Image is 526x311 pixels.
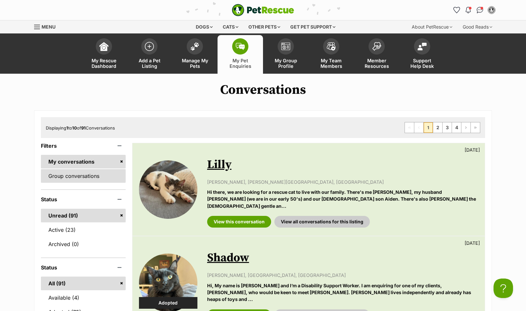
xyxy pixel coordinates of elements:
button: Notifications [463,5,473,15]
a: View this conversation [207,216,271,228]
a: Group conversations [41,169,126,183]
span: Manage My Pets [180,58,209,69]
iframe: Help Scout Beacon - Open [494,279,513,298]
p: [PERSON_NAME], [GEOGRAPHIC_DATA], [GEOGRAPHIC_DATA] [207,272,478,279]
img: manage-my-pets-icon-02211641906a0b7f246fdf0571729dbe1e7629f14944591b6c1af311fb30b64b.svg [190,42,199,51]
header: Filters [41,143,126,149]
img: pet-enquiries-icon-7e3ad2cf08bfb03b45e93fb7055b45f3efa6380592205ae92323e6603595dc1f.svg [236,43,245,50]
span: Member Resources [362,58,391,69]
span: Previous page [414,122,423,133]
span: Displaying to of Conversations [46,125,115,131]
img: logo-e224e6f780fb5917bec1dbf3a21bbac754714ae5b6737aabdf751b685950b380.svg [232,4,294,16]
p: [DATE] [465,240,480,246]
strong: 10 [72,125,77,131]
a: Page 2 [433,122,442,133]
img: member-resources-icon-8e73f808a243e03378d46382f2149f9095a855e16c252ad45f914b54edf8863c.svg [372,42,381,51]
a: My Group Profile [263,35,308,74]
a: Support Help Desk [399,35,445,74]
img: add-pet-listing-icon-0afa8454b4691262ce3f59096e99ab1cd57d4a30225e0717b998d2c9b9846f56.svg [145,42,154,51]
strong: 91 [81,125,86,131]
span: Support Help Desk [407,58,437,69]
div: Get pet support [286,20,340,33]
a: Conversations [475,5,485,15]
span: My Group Profile [271,58,300,69]
div: Cats [218,20,243,33]
ul: Account quick links [451,5,497,15]
a: My Rescue Dashboard [81,35,127,74]
span: Add a Pet Listing [135,58,164,69]
a: Add a Pet Listing [127,35,172,74]
a: Last page [471,122,480,133]
strong: 1 [66,125,68,131]
a: Page 4 [452,122,461,133]
a: Next page [461,122,470,133]
a: Available (4) [41,291,126,305]
span: My Rescue Dashboard [89,58,119,69]
img: group-profile-icon-3fa3cf56718a62981997c0bc7e787c4b2cf8bcc04b72c1350f741eb67cf2f40e.svg [281,43,290,50]
a: Unread (91) [41,209,126,222]
a: PetRescue [232,4,294,16]
div: Good Reads [458,20,497,33]
a: Lilly [207,157,232,172]
img: notifications-46538b983faf8c2785f20acdc204bb7945ddae34d4c08c2a6579f10ce5e182be.svg [466,7,471,13]
a: My conversations [41,155,126,168]
a: Page 3 [443,122,452,133]
p: Hi, My name is [PERSON_NAME] and I‘m a Disability Support Worker. I am enquiring for one of my cl... [207,282,478,303]
span: My Team Members [317,58,346,69]
a: Active (23) [41,223,126,237]
a: My Team Members [308,35,354,74]
p: Hi there, we are looking for a rescue cat to live with our family. There's me [PERSON_NAME], my h... [207,189,478,209]
span: First page [405,122,414,133]
span: My Pet Enquiries [226,58,255,69]
a: Favourites [451,5,462,15]
img: team-members-icon-5396bd8760b3fe7c0b43da4ab00e1e3bb1a5d9ba89233759b79545d2d3fc5d0d.svg [327,42,336,51]
img: chat-41dd97257d64d25036548639549fe6c8038ab92f7586957e7f3b1b290dea8141.svg [477,7,483,13]
nav: Pagination [405,122,480,133]
a: Menu [34,20,60,32]
img: help-desk-icon-fdf02630f3aa405de69fd3d07c3f3aa587a6932b1a1747fa1d2bba05be0121f9.svg [418,43,427,50]
a: Manage My Pets [172,35,218,74]
img: Eve Waugh profile pic [488,7,495,13]
a: Shadow [207,251,249,265]
div: Dogs [191,20,217,33]
img: dashboard-icon-eb2f2d2d3e046f16d808141f083e7271f6b2e854fb5c12c21221c1fb7104beca.svg [99,42,108,51]
a: My Pet Enquiries [218,35,263,74]
a: All (91) [41,277,126,290]
button: My account [486,5,497,15]
a: View all conversations for this listing [274,216,370,228]
p: [PERSON_NAME], [PERSON_NAME][GEOGRAPHIC_DATA], [GEOGRAPHIC_DATA] [207,179,478,185]
img: Lilly [139,160,197,219]
a: Archived (0) [41,237,126,251]
span: Menu [42,24,56,30]
header: Status [41,196,126,202]
p: [DATE] [465,146,480,153]
span: Page 1 [424,122,433,133]
div: About PetRescue [407,20,457,33]
a: Member Resources [354,35,399,74]
header: Status [41,265,126,270]
div: Adopted [139,297,197,309]
div: Other pets [244,20,285,33]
